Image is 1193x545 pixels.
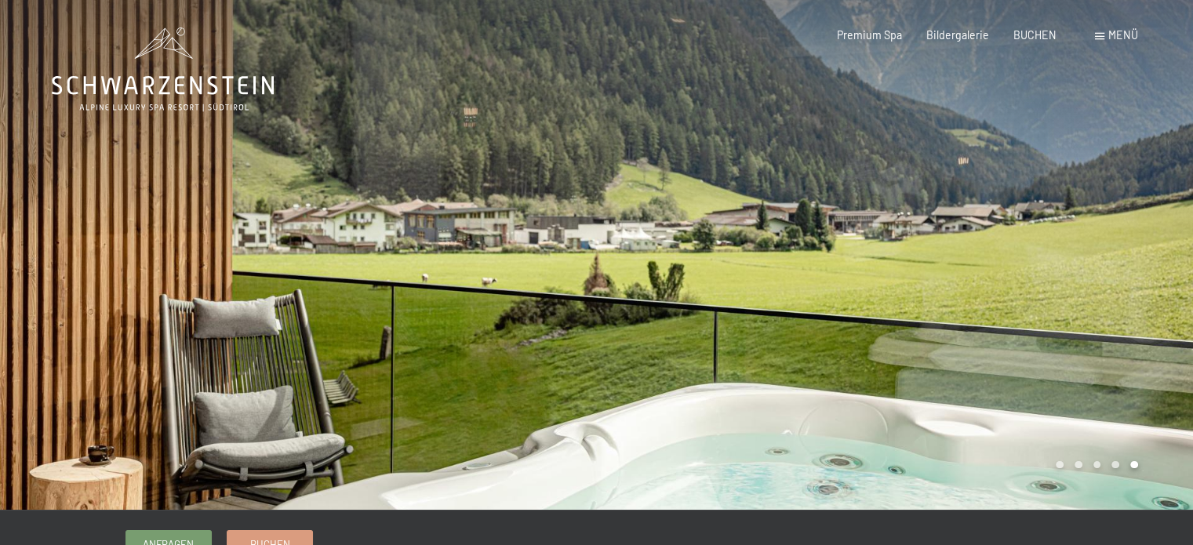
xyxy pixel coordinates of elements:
[926,28,989,42] a: Bildergalerie
[837,28,902,42] a: Premium Spa
[1013,28,1057,42] a: BUCHEN
[1108,28,1138,42] span: Menü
